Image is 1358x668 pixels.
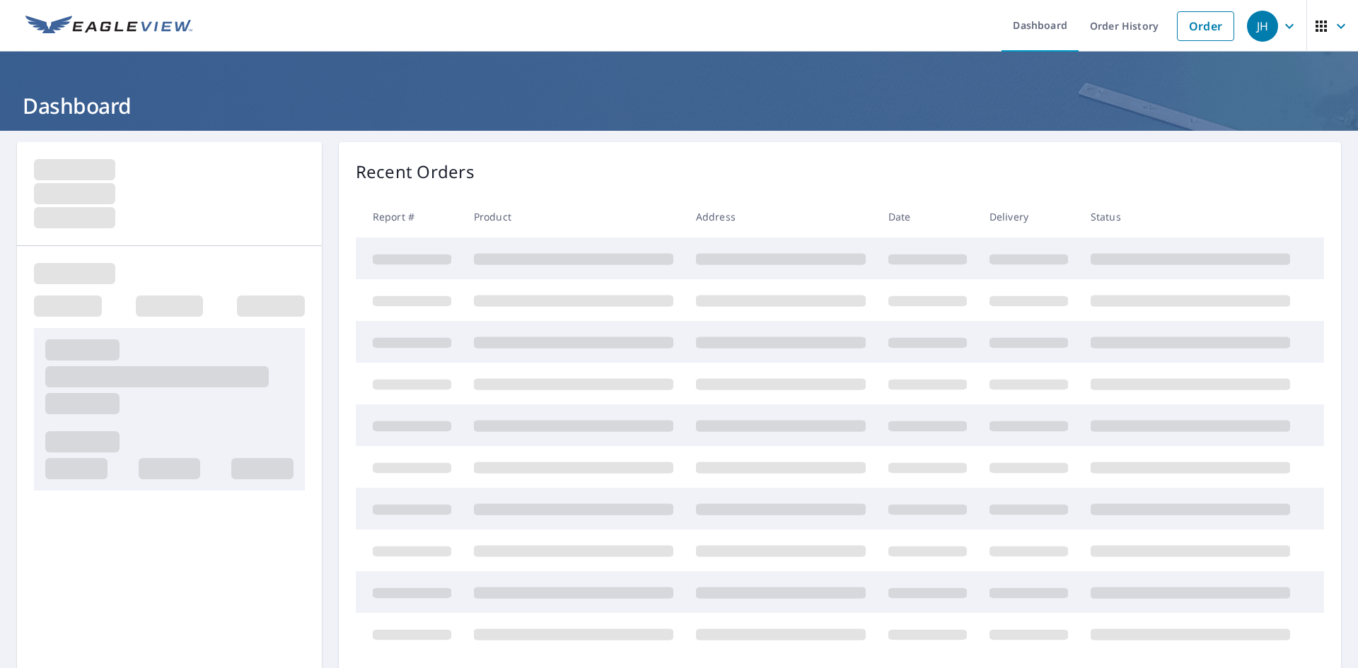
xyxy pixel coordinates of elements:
p: Recent Orders [356,159,475,184]
th: Status [1079,196,1301,238]
th: Product [463,196,685,238]
th: Report # [356,196,463,238]
th: Address [685,196,877,238]
h1: Dashboard [17,91,1341,120]
th: Date [877,196,978,238]
div: JH [1247,11,1278,42]
th: Delivery [978,196,1079,238]
img: EV Logo [25,16,192,37]
a: Order [1177,11,1234,41]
